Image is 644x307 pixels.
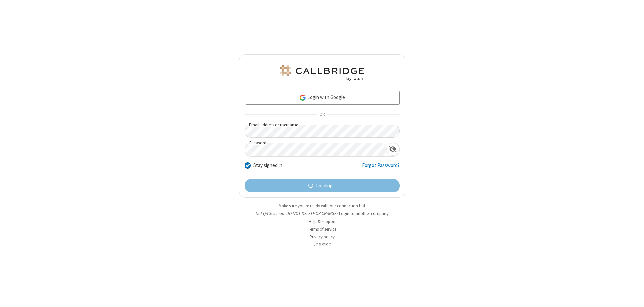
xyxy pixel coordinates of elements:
input: Password [245,143,386,156]
iframe: Chat [627,290,639,302]
div: Show password [386,143,399,156]
li: Not QA Selenium DO NOT DELETE OR CHANGE? [239,210,405,217]
a: Login with Google [245,91,400,104]
label: Stay signed in [253,162,282,169]
a: Terms of service [308,226,336,232]
a: Make sure you're ready with our connection test [279,203,365,209]
span: OR [317,110,327,119]
a: Help & support [309,219,336,224]
img: QA Selenium DO NOT DELETE OR CHANGE [278,65,366,81]
span: Loading... [316,182,336,190]
button: Loading... [245,179,400,192]
button: Login to another company [339,210,388,217]
a: Forgot Password? [362,162,400,174]
img: google-icon.png [299,94,306,101]
a: Privacy policy [310,234,335,240]
li: v2.6.353.2 [239,241,405,248]
input: Email address or username [245,125,400,138]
